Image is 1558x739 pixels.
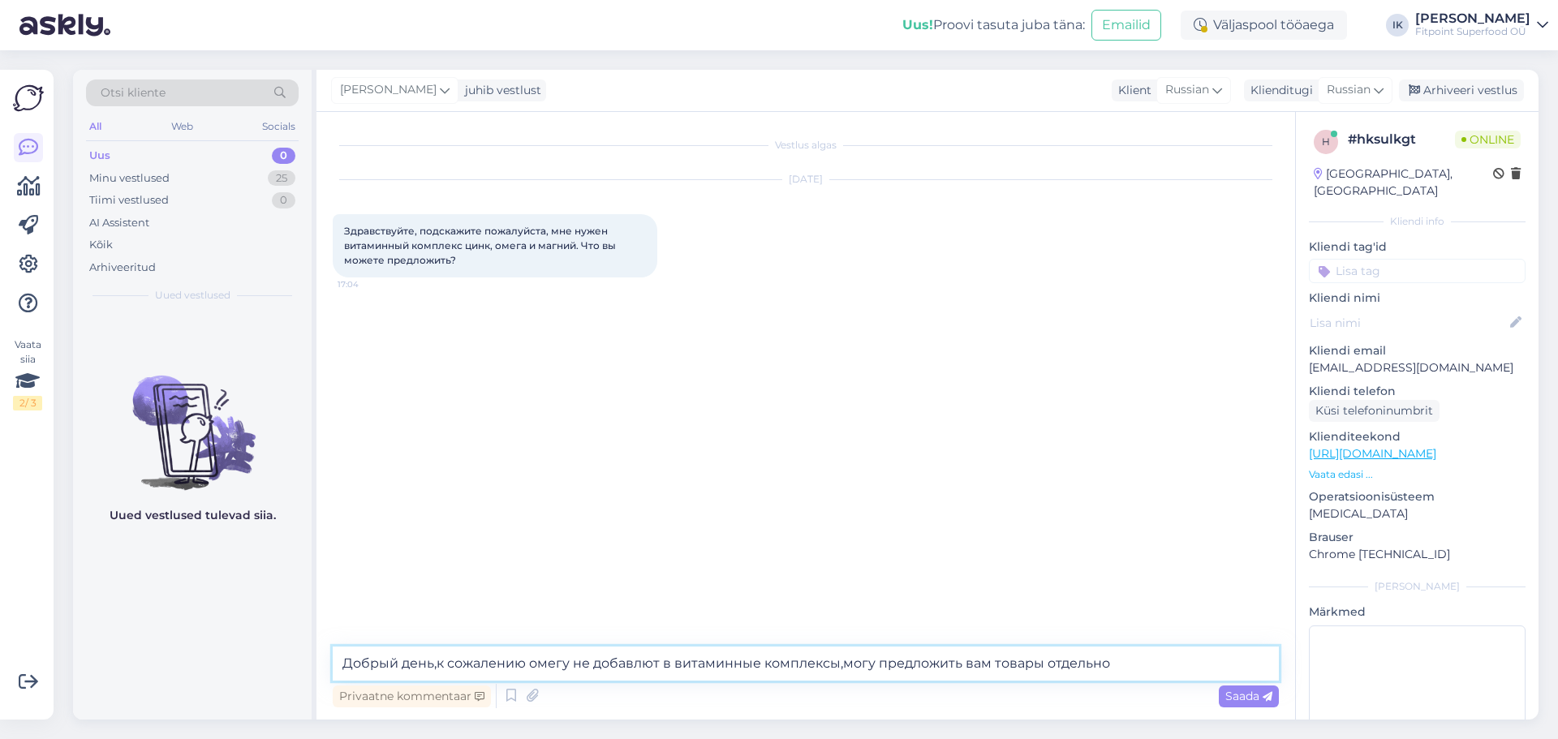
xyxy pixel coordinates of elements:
[340,81,437,99] span: [PERSON_NAME]
[333,172,1279,187] div: [DATE]
[272,192,295,208] div: 0
[1386,14,1409,37] div: IK
[155,288,230,303] span: Uued vestlused
[1310,314,1507,332] input: Lisa nimi
[89,170,170,187] div: Minu vestlused
[1112,82,1151,99] div: Klient
[1309,359,1526,376] p: [EMAIL_ADDRESS][DOMAIN_NAME]
[1309,342,1526,359] p: Kliendi email
[1309,259,1526,283] input: Lisa tag
[1415,12,1530,25] div: [PERSON_NAME]
[1181,11,1347,40] div: Väljaspool tööaega
[89,260,156,276] div: Arhiveeritud
[344,225,618,266] span: Здравствуйте, подскажите пожалуйста, мне нужен витаминный комплекс цинк, омега и магний. Что вы м...
[168,116,196,137] div: Web
[1309,214,1526,229] div: Kliendi info
[1309,546,1526,563] p: Chrome [TECHNICAL_ID]
[1225,689,1272,703] span: Saada
[89,148,110,164] div: Uus
[13,337,42,410] div: Vaata siia
[1244,82,1313,99] div: Klienditugi
[1455,131,1521,148] span: Online
[1309,505,1526,522] p: [MEDICAL_DATA]
[101,84,166,101] span: Otsi kliente
[1309,290,1526,307] p: Kliendi nimi
[110,507,276,524] p: Uued vestlused tulevad siia.
[338,278,398,290] span: 17:04
[1309,488,1526,505] p: Operatsioonisüsteem
[272,148,295,164] div: 0
[89,192,169,208] div: Tiimi vestlused
[1309,579,1526,594] div: [PERSON_NAME]
[1309,604,1526,621] p: Märkmed
[1415,25,1530,38] div: Fitpoint Superfood OÜ
[333,685,491,707] div: Privaatne kommentaar
[1309,446,1436,461] a: [URL][DOMAIN_NAME]
[333,647,1279,681] textarea: Добрый день,к сожалению омегу не добавлют в витаминные комплексы,могу предложить вам товары отдельно
[89,237,113,253] div: Kõik
[1327,81,1371,99] span: Russian
[1314,165,1493,200] div: [GEOGRAPHIC_DATA], [GEOGRAPHIC_DATA]
[73,346,312,492] img: No chats
[13,396,42,410] div: 2 / 3
[1309,400,1440,422] div: Küsi telefoninumbrit
[1399,79,1524,101] div: Arhiveeri vestlus
[458,82,541,99] div: juhib vestlust
[1309,238,1526,256] p: Kliendi tag'id
[1309,467,1526,482] p: Vaata edasi ...
[1091,10,1161,41] button: Emailid
[268,170,295,187] div: 25
[902,15,1085,35] div: Proovi tasuta juba täna:
[1309,383,1526,400] p: Kliendi telefon
[89,215,149,231] div: AI Assistent
[1348,130,1455,149] div: # hksulkgt
[1322,135,1330,148] span: h
[1309,529,1526,546] p: Brauser
[13,83,44,114] img: Askly Logo
[259,116,299,137] div: Socials
[1165,81,1209,99] span: Russian
[902,17,933,32] b: Uus!
[1415,12,1548,38] a: [PERSON_NAME]Fitpoint Superfood OÜ
[333,138,1279,153] div: Vestlus algas
[86,116,105,137] div: All
[1309,428,1526,445] p: Klienditeekond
